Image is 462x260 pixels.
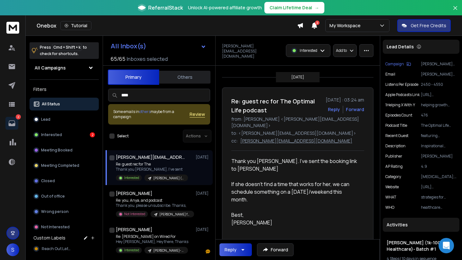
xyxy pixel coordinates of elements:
[60,21,91,30] button: Tutorial
[383,218,459,232] div: Activities
[116,226,152,233] h1: [PERSON_NAME]
[6,243,19,256] button: S
[159,212,190,217] p: [PERSON_NAME] followers (PodMan outreach)
[116,154,186,160] h1: [PERSON_NAME][EMAIL_ADDRESS][DOMAIN_NAME]
[90,132,95,137] div: 2
[439,238,454,253] div: Open Intercom Messenger
[300,48,317,53] p: Interested
[385,82,418,87] p: Listens per Episode
[231,157,359,173] div: Thank you [PERSON_NAME]. I've sent the booking link to [PERSON_NAME]
[30,221,99,233] button: Not Interested
[336,48,347,53] p: Add to
[421,82,457,87] p: 2450 - 4550
[328,106,340,113] button: Reply
[219,243,252,256] button: Reply
[52,44,81,51] span: Cmd + Shift + k
[113,109,190,119] div: Some emails in maybe from a campaign
[231,211,359,219] div: Best,
[196,155,210,160] p: [DATE]
[117,134,129,139] label: Select
[108,69,159,85] button: Primary
[124,248,139,253] p: Interested
[40,44,87,57] p: Press to check for shortcuts.
[421,205,457,210] p: healthcare consumers
[385,102,415,108] p: 1Helping X with Y
[5,117,18,130] a: 2
[111,43,146,49] h1: All Inbox(s)
[315,20,320,25] span: 2
[421,102,457,108] p: helping growth seekers with strategies for mental, emotional, physical, and financial growth
[240,138,352,144] p: [PERSON_NAME][EMAIL_ADDRESS][DOMAIN_NAME]
[116,234,188,239] p: Re: [PERSON_NAME] on Wired For
[106,40,211,53] button: All Inbox(s)
[385,174,401,179] p: Category
[41,163,79,168] p: Meeting Completed
[41,224,70,230] p: Not Interested
[30,242,99,255] button: Reach Out Later
[421,72,457,77] p: [PERSON_NAME][EMAIL_ADDRESS][DOMAIN_NAME]
[385,123,407,128] p: Podcast Title
[385,205,394,210] p: WHO
[111,55,125,63] span: 65 / 65
[385,195,396,200] p: WHAT
[421,164,457,169] p: 4.9
[385,92,420,97] p: Apple Podcasts Link
[30,128,99,141] button: Interested2
[421,123,457,128] p: The Optimal Life podcast
[41,194,65,199] p: Out of office
[421,133,457,138] p: featuring [PERSON_NAME]
[153,248,184,253] p: [PERSON_NAME]- #entrepreneurship, global- ALL PODCASTS- 1k-5k listens
[196,227,210,232] p: [DATE]
[421,195,457,200] p: strategies for mental, emotional, physical, and financial growth
[421,92,457,97] p: [URL][DOMAIN_NAME]
[264,2,324,13] button: Claim Lifetime Deal→
[196,191,210,196] p: [DATE]
[30,144,99,157] button: Meeting Booked
[159,70,210,84] button: Others
[153,176,184,181] p: [PERSON_NAME] (1k-100k- Healthcare)- Batch #1
[35,65,66,71] h1: All Campaigns
[30,113,99,126] button: Lead
[16,114,21,119] p: 2
[37,21,297,30] div: Onebox
[225,247,236,253] div: Reply
[116,167,188,172] p: Thank you [PERSON_NAME]. I've sent
[315,4,319,11] span: →
[257,243,294,256] button: Forward
[30,85,99,94] h3: Filters
[231,138,238,144] p: cc:
[387,44,414,50] p: Lead Details
[116,239,188,244] p: Hey [PERSON_NAME], Hey there, Thanks
[231,219,359,226] div: [PERSON_NAME]
[326,97,364,103] p: [DATE] : 03:24 am
[231,130,364,136] p: to: <[PERSON_NAME][EMAIL_ADDRESS][DOMAIN_NAME]>
[291,75,304,80] p: [DATE]
[385,72,395,77] p: Email
[329,22,363,29] p: My Workspace
[231,97,322,115] h1: Re: guest rec for The Optimal Life podcast
[385,154,402,159] p: Publisher
[385,113,412,118] p: Episodes Count
[385,61,411,67] button: Campaign
[346,106,364,113] div: Forward
[190,111,205,118] button: Review
[385,143,406,149] p: Description
[421,61,457,67] p: [PERSON_NAME] (1k-100k- Healthcare)- Batch #1
[421,154,457,159] p: [PERSON_NAME]
[421,113,457,118] p: 476
[124,175,139,180] p: Interested
[41,209,69,214] p: Wrong person
[41,178,55,183] p: Closed
[397,19,451,32] button: Get Free Credits
[116,203,193,208] p: Thank you, please unsubscribe. Thanks,
[421,174,457,179] p: [MEDICAL_DATA];Education;Business;Health & Fitness;Society & Culture
[127,55,168,63] h3: Inboxes selected
[33,235,65,241] h3: Custom Labels
[222,44,282,59] p: [PERSON_NAME][EMAIL_ADDRESS][DOMAIN_NAME]
[116,162,188,167] p: Re: guest rec for The
[30,98,99,110] button: All Status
